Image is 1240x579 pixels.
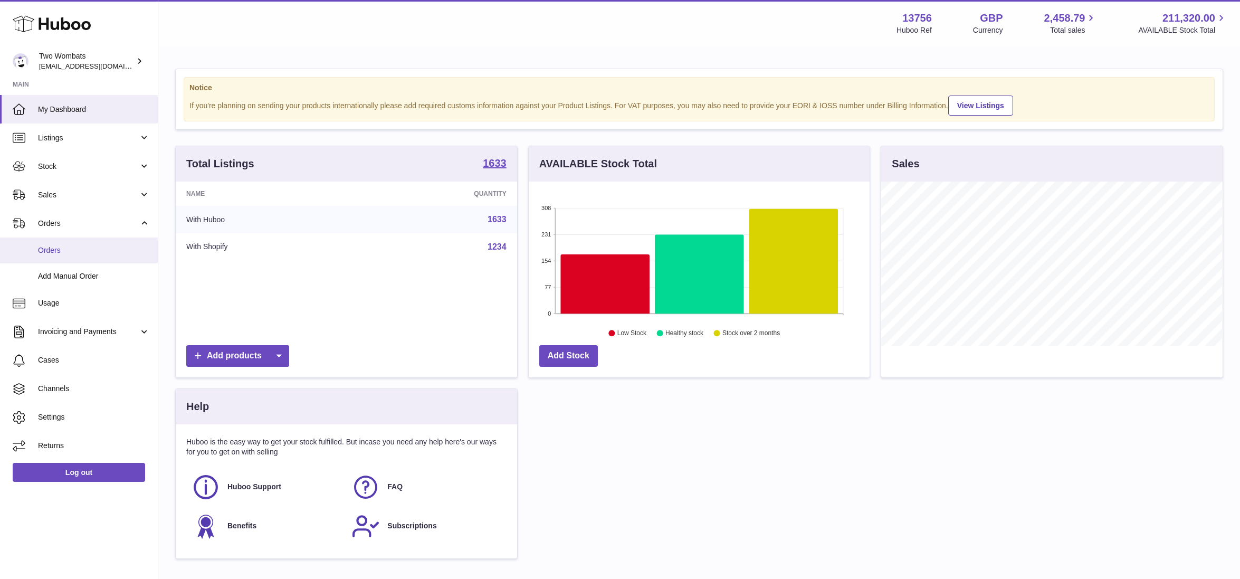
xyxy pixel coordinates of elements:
[483,158,507,168] strong: 1633
[545,284,551,290] text: 77
[665,330,704,337] text: Healthy stock
[38,245,150,255] span: Orders
[539,345,598,367] a: Add Stock
[39,62,155,70] span: [EMAIL_ADDRESS][DOMAIN_NAME]
[387,482,403,492] span: FAQ
[13,53,28,69] img: cormac@twowombats.com
[360,182,517,206] th: Quantity
[176,182,360,206] th: Name
[38,327,139,337] span: Invoicing and Payments
[483,158,507,170] a: 1633
[227,521,256,531] span: Benefits
[38,271,150,281] span: Add Manual Order
[1050,25,1097,35] span: Total sales
[189,94,1209,116] div: If you're planning on sending your products internationally please add required customs informati...
[541,205,551,211] text: 308
[192,512,341,540] a: Benefits
[38,298,150,308] span: Usage
[548,310,551,317] text: 0
[38,133,139,143] span: Listings
[351,512,501,540] a: Subscriptions
[176,206,360,233] td: With Huboo
[13,463,145,482] a: Log out
[902,11,932,25] strong: 13756
[722,330,780,337] text: Stock over 2 months
[38,384,150,394] span: Channels
[351,473,501,501] a: FAQ
[39,51,134,71] div: Two Wombats
[896,25,932,35] div: Huboo Ref
[539,157,657,171] h3: AVAILABLE Stock Total
[38,441,150,451] span: Returns
[973,25,1003,35] div: Currency
[1138,11,1227,35] a: 211,320.00 AVAILABLE Stock Total
[948,96,1013,116] a: View Listings
[186,400,209,414] h3: Help
[488,215,507,224] a: 1633
[38,219,139,229] span: Orders
[186,437,507,457] p: Huboo is the easy way to get your stock fulfilled. But incase you need any help here's our ways f...
[617,330,647,337] text: Low Stock
[186,157,254,171] h3: Total Listings
[38,162,139,172] span: Stock
[38,355,150,365] span: Cases
[186,345,289,367] a: Add products
[541,231,551,238] text: 231
[227,482,281,492] span: Huboo Support
[541,258,551,264] text: 154
[488,242,507,251] a: 1234
[38,105,150,115] span: My Dashboard
[892,157,919,171] h3: Sales
[189,83,1209,93] strong: Notice
[980,11,1003,25] strong: GBP
[1044,11,1098,35] a: 2,458.79 Total sales
[1044,11,1085,25] span: 2,458.79
[192,473,341,501] a: Huboo Support
[387,521,436,531] span: Subscriptions
[1162,11,1215,25] span: 211,320.00
[176,233,360,261] td: With Shopify
[38,412,150,422] span: Settings
[1138,25,1227,35] span: AVAILABLE Stock Total
[38,190,139,200] span: Sales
